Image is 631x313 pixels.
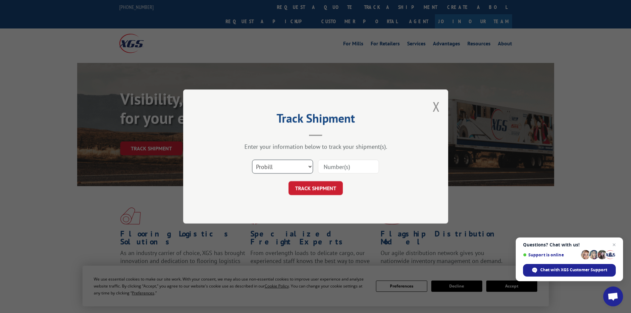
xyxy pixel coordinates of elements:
[603,287,623,306] div: Open chat
[318,160,379,174] input: Number(s)
[540,267,607,273] span: Chat with XGS Customer Support
[216,114,415,126] h2: Track Shipment
[523,252,579,257] span: Support is online
[289,181,343,195] button: TRACK SHIPMENT
[216,143,415,150] div: Enter your information below to track your shipment(s).
[610,241,618,249] span: Close chat
[523,264,616,277] div: Chat with XGS Customer Support
[433,98,440,115] button: Close modal
[523,242,616,247] span: Questions? Chat with us!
